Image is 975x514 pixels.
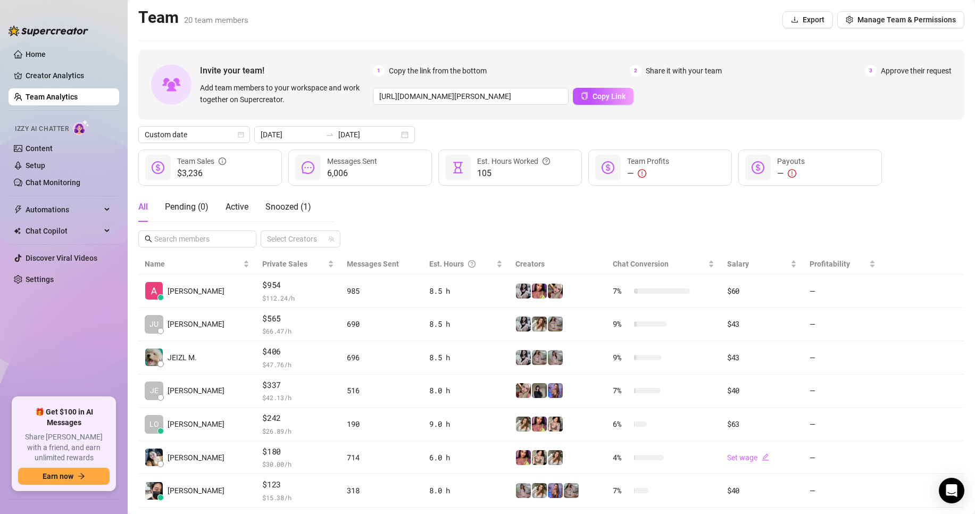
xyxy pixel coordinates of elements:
[803,375,882,408] td: —
[347,385,416,396] div: 516
[429,452,503,463] div: 6.0 h
[326,130,334,139] span: swap-right
[803,408,882,441] td: —
[630,65,641,77] span: 2
[26,275,54,284] a: Settings
[762,453,769,461] span: edit
[429,418,503,430] div: 9.0 h
[265,202,311,212] span: Snoozed ( 1 )
[548,417,563,432] img: Jenna
[262,345,334,358] span: $406
[262,379,334,392] span: $337
[548,350,563,365] img: Daisy
[347,418,416,430] div: 190
[138,7,248,28] h2: Team
[477,155,550,167] div: Est. Hours Worked
[613,418,630,430] span: 6 %
[509,254,606,275] th: Creators
[168,418,224,430] span: [PERSON_NAME]
[429,485,503,496] div: 8.0 h
[727,285,797,297] div: $60
[516,383,531,398] img: Anna
[477,167,550,180] span: 105
[727,453,769,462] a: Set wageedit
[752,161,764,174] span: dollar-circle
[26,178,80,187] a: Chat Monitoring
[881,65,952,77] span: Approve their request
[18,407,110,428] span: 🎁 Get $100 in AI Messages
[14,205,22,214] span: thunderbolt
[26,201,101,218] span: Automations
[26,144,53,153] a: Content
[177,155,226,167] div: Team Sales
[152,161,164,174] span: dollar-circle
[200,64,373,77] span: Invite your team!
[184,15,248,25] span: 20 team members
[429,258,494,270] div: Est. Hours
[347,260,399,268] span: Messages Sent
[429,352,503,363] div: 8.5 h
[803,474,882,508] td: —
[581,92,588,100] span: copy
[145,349,163,366] img: JEIZL MALLARI
[548,284,563,299] img: Anna
[573,88,634,105] button: Copy Link
[15,124,69,134] span: Izzy AI Chatter
[302,161,314,174] span: message
[516,284,531,299] img: Sadie
[788,169,796,178] span: exclamation-circle
[532,450,547,465] img: Jenna
[73,120,89,135] img: AI Chatter
[262,293,334,303] span: $ 112.24 /h
[782,11,833,28] button: Export
[154,233,241,245] input: Search members
[150,385,159,396] span: JE
[593,92,626,101] span: Copy Link
[78,472,85,480] span: arrow-right
[26,50,46,59] a: Home
[138,201,148,213] div: All
[803,341,882,375] td: —
[613,318,630,330] span: 9 %
[532,383,547,398] img: Anna
[18,468,110,485] button: Earn nowarrow-right
[43,472,73,480] span: Earn now
[145,449,163,466] img: Sheina Gorricet…
[347,485,416,496] div: 318
[803,441,882,475] td: —
[262,459,334,469] span: $ 30.00 /h
[727,352,797,363] div: $43
[373,65,385,77] span: 1
[145,482,163,500] img: john kenneth sa…
[613,352,630,363] span: 9 %
[613,260,669,268] span: Chat Conversion
[857,15,956,24] span: Manage Team & Permissions
[532,284,547,299] img: GODDESS
[516,417,531,432] img: Paige
[347,352,416,363] div: 696
[613,385,630,396] span: 7 %
[327,157,377,165] span: Messages Sent
[168,452,224,463] span: [PERSON_NAME]
[452,161,464,174] span: hourglass
[168,352,197,363] span: JEIZL M.
[613,452,630,463] span: 4 %
[261,129,321,140] input: Start date
[226,202,248,212] span: Active
[238,131,244,138] span: calendar
[727,418,797,430] div: $63
[165,201,209,213] div: Pending ( 0 )
[516,350,531,365] img: Sadie
[638,169,646,178] span: exclamation-circle
[262,478,334,491] span: $123
[26,93,78,101] a: Team Analytics
[219,155,226,167] span: info-circle
[543,155,550,167] span: question-circle
[262,260,307,268] span: Private Sales
[200,82,369,105] span: Add team members to your workspace and work together on Supercreator.
[803,15,824,24] span: Export
[532,350,547,365] img: Daisy
[810,260,850,268] span: Profitability
[791,16,798,23] span: download
[803,275,882,308] td: —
